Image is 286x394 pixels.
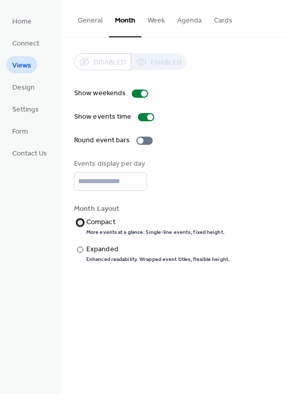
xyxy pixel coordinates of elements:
a: Connect [6,34,45,51]
a: Views [6,56,37,73]
div: Events display per day [74,159,145,169]
span: Home [12,16,32,27]
div: Expanded [86,244,228,255]
div: More events at a glance. Single-line events, fixed height. [86,229,225,236]
div: Enhanced readability. Wrapped event titles, flexible height. [86,256,230,263]
div: Round event bars [74,135,130,146]
span: Form [12,126,28,137]
span: Design [12,82,35,93]
span: Settings [12,104,39,115]
div: Show events time [74,112,132,122]
a: Form [6,122,34,139]
div: Month Layout [74,204,271,214]
a: Contact Us [6,144,53,161]
span: Views [12,60,31,71]
a: Design [6,78,41,95]
a: Home [6,12,38,29]
a: Settings [6,100,45,117]
div: Show weekends [74,88,126,99]
span: Connect [12,38,39,49]
span: Contact Us [12,148,47,159]
div: Compact [86,217,223,228]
